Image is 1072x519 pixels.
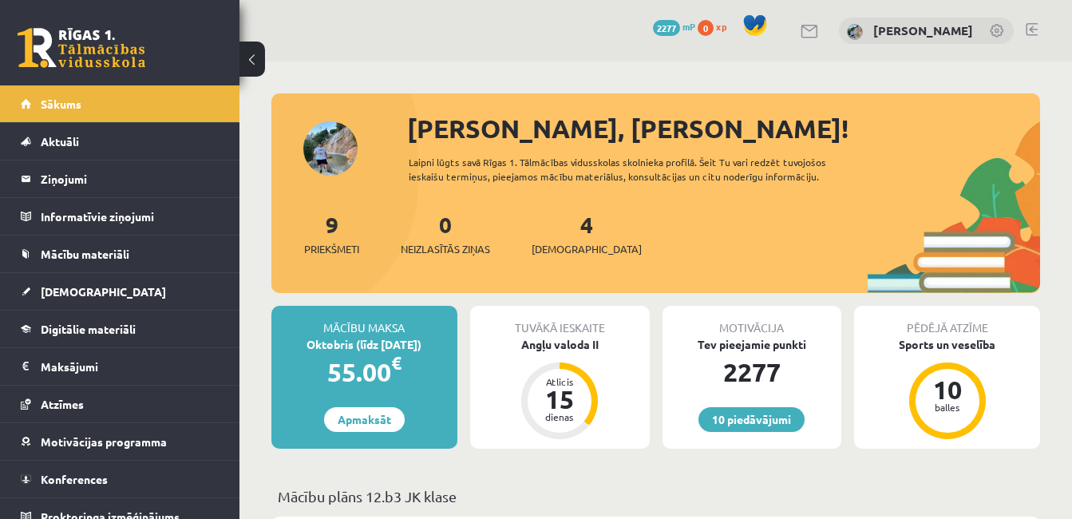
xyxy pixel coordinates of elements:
[21,160,220,197] a: Ziņojumi
[536,386,583,412] div: 15
[304,241,359,257] span: Priekšmeti
[324,407,405,432] a: Apmaksāt
[698,20,734,33] a: 0 xp
[716,20,726,33] span: xp
[21,198,220,235] a: Informatīvie ziņojumi
[663,306,842,336] div: Motivācija
[847,24,863,40] img: Aleksandrs Stepļuks
[21,423,220,460] a: Motivācijas programma
[391,351,402,374] span: €
[470,306,650,336] div: Tuvākā ieskaite
[41,434,167,449] span: Motivācijas programma
[854,306,1040,336] div: Pēdējā atzīme
[41,160,220,197] legend: Ziņojumi
[41,397,84,411] span: Atzīmes
[278,485,1034,507] p: Mācību plāns 12.b3 JK klase
[18,28,145,68] a: Rīgas 1. Tālmācības vidusskola
[41,348,220,385] legend: Maksājumi
[401,210,490,257] a: 0Neizlasītās ziņas
[536,377,583,386] div: Atlicis
[21,85,220,122] a: Sākums
[41,247,129,261] span: Mācību materiāli
[21,386,220,422] a: Atzīmes
[21,348,220,385] a: Maksājumi
[854,336,1040,442] a: Sports un veselība 10 balles
[924,402,971,412] div: balles
[854,336,1040,353] div: Sports un veselība
[271,306,457,336] div: Mācību maksa
[682,20,695,33] span: mP
[532,210,642,257] a: 4[DEMOGRAPHIC_DATA]
[663,353,842,391] div: 2277
[653,20,695,33] a: 2277 mP
[41,198,220,235] legend: Informatīvie ziņojumi
[21,123,220,160] a: Aktuāli
[698,20,714,36] span: 0
[21,311,220,347] a: Digitālie materiāli
[21,236,220,272] a: Mācību materiāli
[41,472,108,486] span: Konferences
[470,336,650,442] a: Angļu valoda II Atlicis 15 dienas
[873,22,973,38] a: [PERSON_NAME]
[536,412,583,422] div: dienas
[41,322,136,336] span: Digitālie materiāli
[532,241,642,257] span: [DEMOGRAPHIC_DATA]
[924,377,971,402] div: 10
[407,109,1040,148] div: [PERSON_NAME], [PERSON_NAME]!
[21,461,220,497] a: Konferences
[401,241,490,257] span: Neizlasītās ziņas
[41,97,81,111] span: Sākums
[698,407,805,432] a: 10 piedāvājumi
[41,134,79,149] span: Aktuāli
[470,336,650,353] div: Angļu valoda II
[21,273,220,310] a: [DEMOGRAPHIC_DATA]
[271,336,457,353] div: Oktobris (līdz [DATE])
[663,336,842,353] div: Tev pieejamie punkti
[41,284,166,299] span: [DEMOGRAPHIC_DATA]
[653,20,680,36] span: 2277
[304,210,359,257] a: 9Priekšmeti
[271,353,457,391] div: 55.00
[409,155,870,184] div: Laipni lūgts savā Rīgas 1. Tālmācības vidusskolas skolnieka profilā. Šeit Tu vari redzēt tuvojošo...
